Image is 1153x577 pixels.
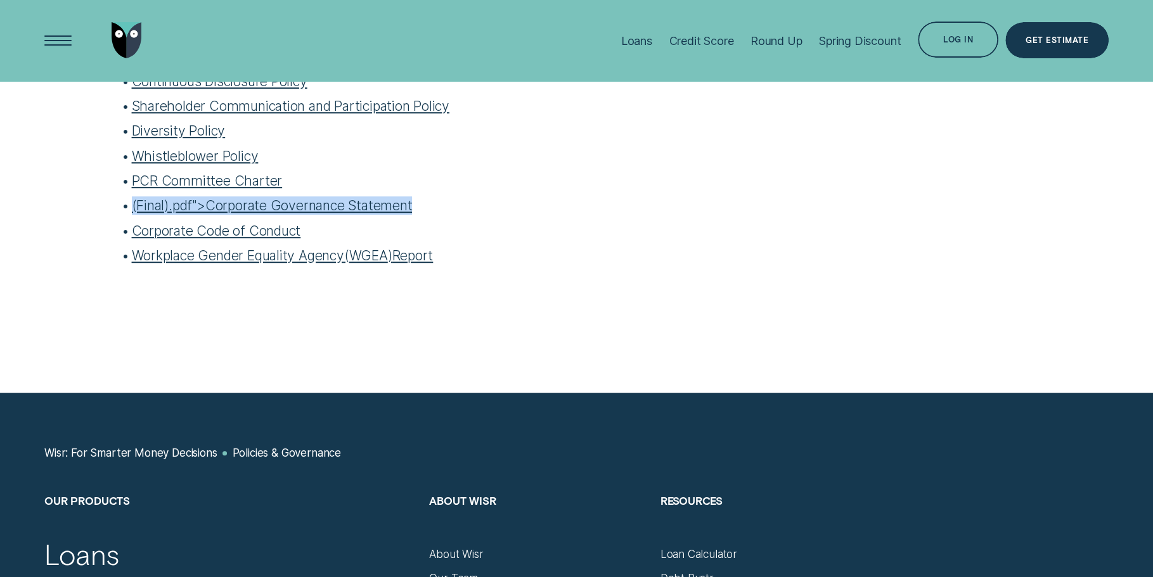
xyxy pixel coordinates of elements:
span: ) [388,247,392,263]
div: Loans [621,34,652,48]
a: Loans [44,536,119,571]
a: (Final.pdf">Corporate Governance Statement [132,197,413,213]
button: Log in [918,22,999,58]
h2: About Wisr [429,493,647,548]
a: Loan Calculator [660,548,737,561]
h2: Resources [660,493,878,548]
a: About Wisr [429,548,483,561]
span: ) [164,197,169,213]
a: Wisr: For Smarter Money Decisions [44,447,217,460]
a: Corporate Code of Conduct [132,222,301,239]
a: Workplace Gender Equality AgencyWGEAReport [132,247,434,263]
a: Get Estimate [1005,22,1109,58]
a: Diversity Policy [132,122,226,139]
a: PCR Committee Charter [132,172,283,189]
a: Shareholder Communication and Participation Policy [132,98,449,114]
div: Spring Discount [819,34,901,48]
button: Open Menu [40,22,76,58]
span: ( [344,247,349,263]
a: Policies & Governance [233,447,341,460]
img: Wisr [112,22,142,58]
div: Round Up [750,34,802,48]
a: Whistleblower Policy [132,148,259,164]
h2: Our Products [44,493,416,548]
div: Credit Score [669,34,733,48]
a: Continuous Disclosure Policy [132,73,307,89]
